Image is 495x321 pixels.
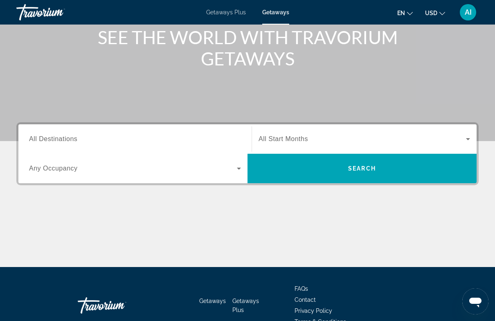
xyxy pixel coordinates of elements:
[94,27,401,69] h1: SEE THE WORLD WITH TRAVORIUM GETAWAYS
[259,135,308,142] span: All Start Months
[78,293,160,318] a: Go Home
[295,296,316,303] a: Contact
[348,165,376,172] span: Search
[462,288,488,314] iframe: Button to launch messaging window
[425,7,445,19] button: Change currency
[465,8,472,16] span: AI
[397,10,405,16] span: en
[29,135,241,144] input: Select destination
[29,135,77,142] span: All Destinations
[248,154,477,183] button: Search
[29,165,78,172] span: Any Occupancy
[206,9,246,16] a: Getaways Plus
[295,285,308,292] a: FAQs
[295,308,332,314] a: Privacy Policy
[397,7,413,19] button: Change language
[232,298,259,313] a: Getaways Plus
[262,9,289,16] a: Getaways
[16,2,98,23] a: Travorium
[18,124,477,183] div: Search widget
[457,4,479,21] button: User Menu
[425,10,437,16] span: USD
[199,298,226,304] a: Getaways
